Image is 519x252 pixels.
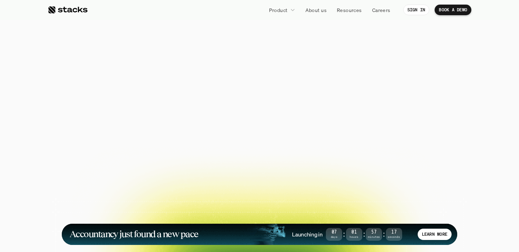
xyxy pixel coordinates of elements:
strong: : [382,230,386,238]
span: 57 [366,230,382,234]
span: Days [326,236,342,238]
a: EXPLORE PRODUCT [254,149,333,167]
p: Product [269,6,288,14]
p: Close your books faster, smarter, and risk-free with Stacks, the AI tool for accounting teams. [172,115,348,136]
span: 01 [346,230,362,234]
h2: Case study [303,203,322,207]
span: financial [188,43,309,75]
a: Case study [136,216,180,246]
p: EXPLORE PRODUCT [266,153,321,163]
span: Reimagined. [172,75,347,106]
span: The [126,43,182,75]
h2: Case study [100,203,119,207]
a: Accountancy just found a new paceLaunching in07Days:01Hours:57Minutes:17SecondsLEARN MORE [62,224,457,245]
p: Resources [337,6,362,14]
span: Minutes [366,236,382,238]
p: SIGN IN [407,7,425,12]
a: Case study [288,180,332,210]
a: SIGN IN [403,5,430,15]
span: 07 [326,230,342,234]
a: Careers [368,4,395,16]
p: BOOK A DEMO [198,153,238,163]
p: About us [305,6,327,14]
a: Case study [85,180,129,210]
p: BOOK A DEMO [439,7,467,12]
h1: Accountancy just found a new pace [70,230,198,238]
strong: : [362,230,366,238]
a: About us [301,4,331,16]
a: BOOK A DEMO [435,5,471,15]
a: Case study [85,216,129,246]
a: BOOK A DEMO [186,149,250,167]
p: Careers [372,6,390,14]
a: Resources [333,4,366,16]
span: Hours [346,236,362,238]
h4: Launching in [292,230,322,238]
span: close. [316,43,393,75]
h2: Case study [151,203,169,207]
a: Case study [136,180,180,210]
strong: : [342,230,346,238]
